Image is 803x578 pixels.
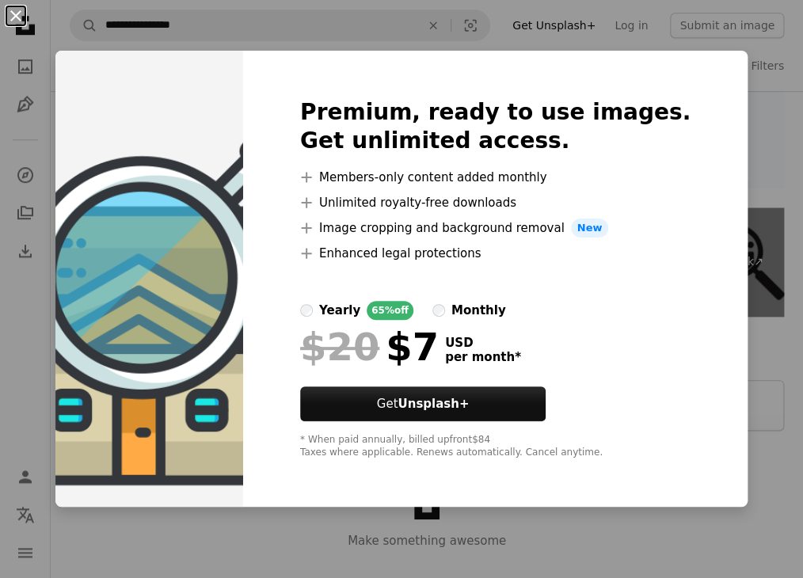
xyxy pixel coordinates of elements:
[300,434,691,459] div: * When paid annually, billed upfront $84 Taxes where applicable. Renews automatically. Cancel any...
[367,301,413,320] div: 65% off
[300,98,691,155] h2: Premium, ready to use images. Get unlimited access.
[445,350,521,364] span: per month *
[300,326,379,367] span: $20
[300,304,313,317] input: yearly65%off
[300,193,691,212] li: Unlimited royalty-free downloads
[319,301,360,320] div: yearly
[300,244,691,263] li: Enhanced legal protections
[55,51,243,507] img: premium_vector-1727953896424-64bb766f337b
[571,219,609,238] span: New
[300,219,691,238] li: Image cropping and background removal
[300,168,691,187] li: Members-only content added monthly
[451,301,506,320] div: monthly
[432,304,445,317] input: monthly
[445,336,521,350] span: USD
[398,397,469,411] strong: Unsplash+
[300,326,439,367] div: $7
[300,386,546,421] button: GetUnsplash+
